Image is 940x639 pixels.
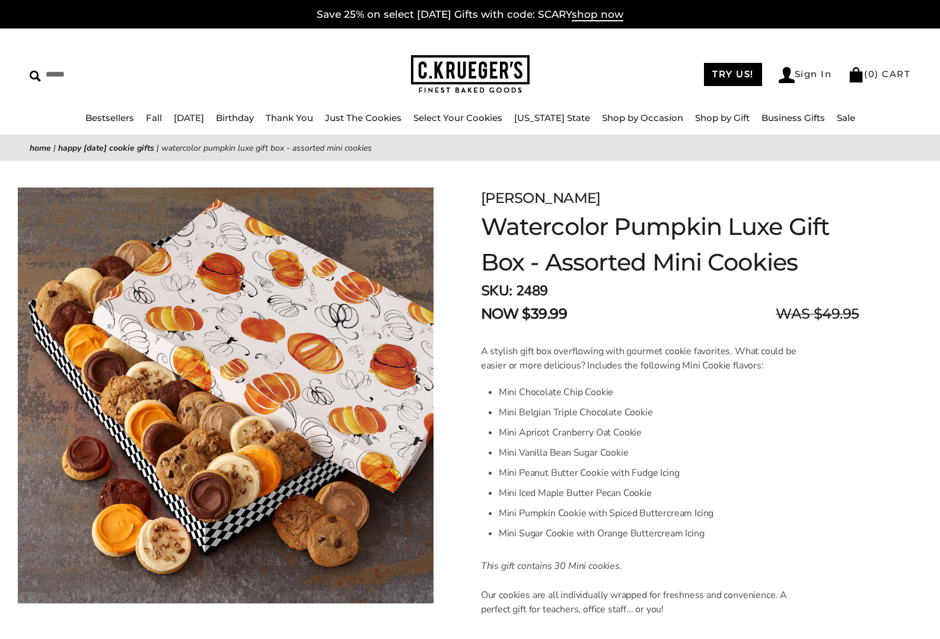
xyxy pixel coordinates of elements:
a: Select Your Cookies [413,112,502,123]
em: This gift contains 30 Mini cookies. [481,559,622,573]
a: Shop by Gift [695,112,750,123]
span: 2489 [516,281,548,300]
a: Home [30,142,51,154]
strong: SKU: [481,281,512,300]
li: Mini Chocolate Chip Cookie [499,382,805,402]
li: Mini Iced Maple Butter Pecan Cookie [499,483,805,503]
a: Thank You [266,112,313,123]
p: A stylish gift box overflowing with gourmet cookie favorites. What could be easier or more delici... [481,344,805,373]
a: [DATE] [174,112,204,123]
p: Our cookies are all individually wrapped for freshness and convenience. A perfect gift for teache... [481,588,805,616]
a: (0) CART [848,68,910,80]
a: [US_STATE] State [514,112,590,123]
span: shop now [572,8,623,21]
img: Watercolor Pumpkin Luxe Gift Box - Assorted Mini Cookies [18,187,434,603]
a: Bestsellers [85,112,134,123]
input: Search [30,65,171,84]
span: | [157,142,159,154]
a: Shop by Occasion [602,112,683,123]
a: Happy [DATE] Cookie Gifts [58,142,154,154]
h1: Watercolor Pumpkin Luxe Gift Box - Assorted Mini Cookies [481,209,859,280]
a: TRY US! [704,63,762,86]
li: Mini Sugar Cookie with Orange Buttercream Icing [499,523,805,543]
li: Mini Peanut Butter Cookie with Fudge Icing [499,463,805,483]
span: Watercolor Pumpkin Luxe Gift Box - Assorted Mini Cookies [161,142,372,154]
span: 0 [868,68,875,80]
a: Business Gifts [761,112,825,123]
a: Sale [837,112,855,123]
a: Just The Cookies [325,112,402,123]
li: Mini Vanilla Bean Sugar Cookie [499,443,805,463]
a: Save 25% on select [DATE] Gifts with code: SCARYshop now [317,8,623,21]
a: Fall [146,112,162,123]
a: Birthday [216,112,254,123]
span: WAS $49.95 [776,303,859,325]
span: NOW $39.99 [481,303,567,325]
img: C.KRUEGER'S [411,55,530,94]
img: Account [779,67,795,83]
div: [PERSON_NAME] [481,187,859,209]
li: Mini Belgian Triple Chocolate Cookie [499,402,805,422]
nav: breadcrumbs [30,141,910,155]
a: Sign In [779,67,832,83]
li: Mini Pumpkin Cookie with Spiced Buttercream Icing [499,503,805,523]
img: Bag [848,67,864,82]
img: Search [30,71,41,82]
li: Mini Apricot Cranberry Oat Cookie [499,422,805,443]
span: | [53,142,56,154]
